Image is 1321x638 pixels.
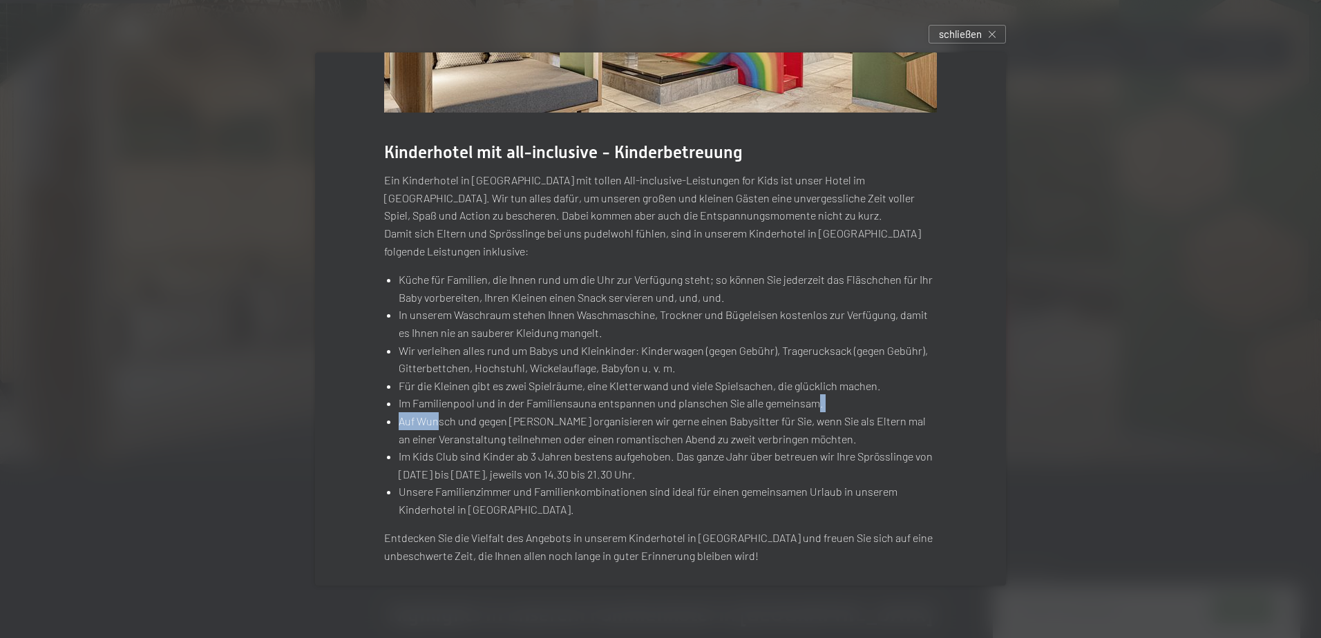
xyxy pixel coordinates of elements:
[399,483,937,518] li: Unsere Familienzimmer und Familienkombinationen sind ideal für einen gemeinsamen Urlaub in unsere...
[399,306,937,341] li: In unserem Waschraum stehen Ihnen Waschmaschine, Trockner und Bügeleisen kostenlos zur Verfügung,...
[384,529,937,564] p: Entdecken Sie die Vielfalt des Angebots in unserem Kinderhotel in [GEOGRAPHIC_DATA] und freuen Si...
[384,171,937,260] p: Ein Kinderhotel in [GEOGRAPHIC_DATA] mit tollen All-inclusive-Leistungen for Kids ist unser Hotel...
[939,27,982,41] span: schließen
[399,394,937,412] li: Im Familienpool und in der Familiensauna entspannen und planschen Sie alle gemeinsam.
[384,142,743,162] span: Kinderhotel mit all-inclusive - Kinderbetreuung
[399,271,937,306] li: Küche für Familien, die Ihnen rund um die Uhr zur Verfügung steht; so können Sie jederzeit das Fl...
[399,412,937,447] li: Auf Wunsch und gegen [PERSON_NAME] organisieren wir gerne einen Babysitter für Sie, wenn Sie als ...
[399,377,937,395] li: Für die Kleinen gibt es zwei Spielräume, eine Kletterwand und viele Spielsachen, die glücklich ma...
[399,447,937,483] li: Im Kids Club sind Kinder ab 3 Jahren bestens aufgehoben. Das ganze Jahr über betreuen wir Ihre Sp...
[399,342,937,377] li: Wir verleihen alles rund um Babys und Kleinkinder: Kinderwagen (gegen Gebühr), Tragerucksack (geg...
